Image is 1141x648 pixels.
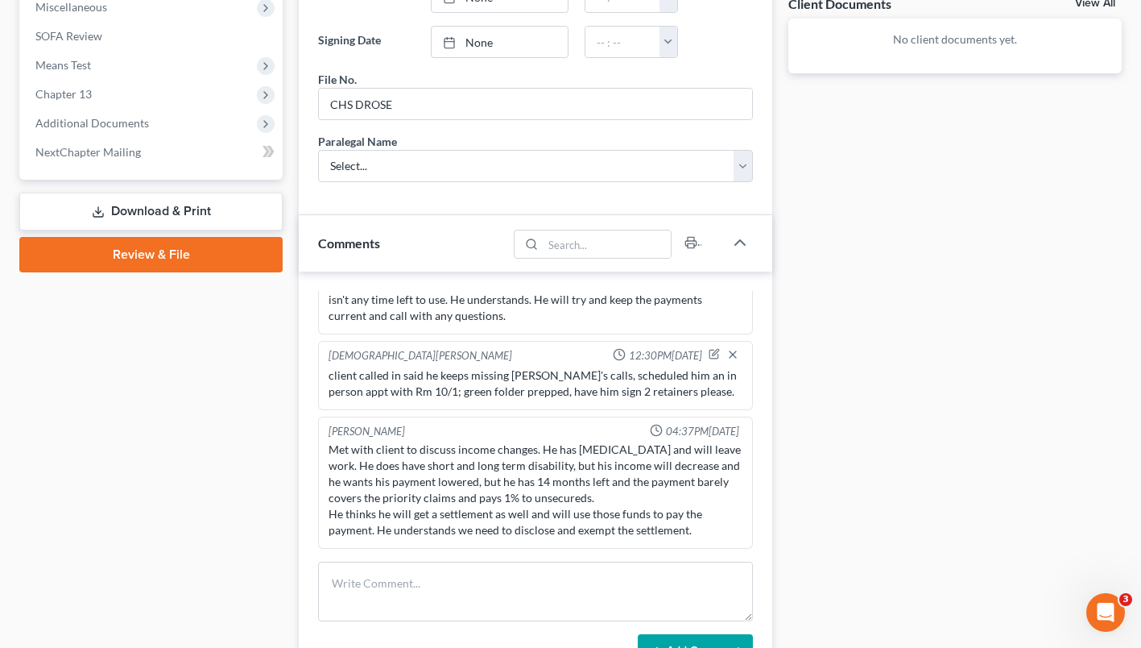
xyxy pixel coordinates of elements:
a: Review & File [19,237,283,272]
p: No client documents yet. [801,31,1109,48]
span: Chapter 13 [35,87,92,101]
a: None [432,27,567,57]
div: VM from client. TC with client. He is out on workers comp and wants a moratorium. He already used... [329,260,742,324]
input: -- : -- [585,27,660,57]
a: NextChapter Mailing [23,138,283,167]
input: -- [319,89,752,119]
iframe: Intercom live chat [1086,593,1125,632]
div: [PERSON_NAME] [329,424,405,439]
span: 12:30PM[DATE] [629,348,702,363]
span: Means Test [35,58,91,72]
label: Signing Date [310,26,423,58]
span: Additional Documents [35,116,149,130]
span: NextChapter Mailing [35,145,141,159]
input: Search... [543,231,671,258]
a: SOFA Review [23,22,283,51]
div: Paralegal Name [318,133,397,150]
a: Download & Print [19,193,283,231]
div: File No. [318,71,357,88]
span: Comments [318,235,380,251]
div: [DEMOGRAPHIC_DATA][PERSON_NAME] [329,348,512,364]
div: client called in said he keeps missing [PERSON_NAME]'s calls, scheduled him an in person appt wit... [329,368,742,400]
span: 04:37PM[DATE] [666,424,739,439]
span: SOFA Review [35,29,102,43]
div: Met with client to discuss income changes. He has [MEDICAL_DATA] and will leave work. He does hav... [329,442,742,538]
span: 3 [1119,593,1132,606]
